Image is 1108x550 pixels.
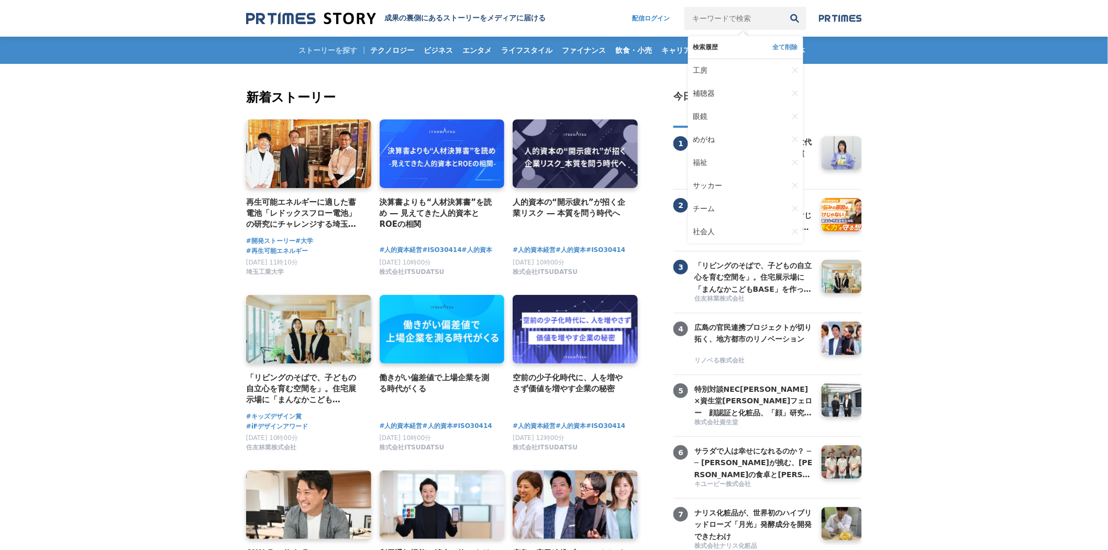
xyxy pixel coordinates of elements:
[673,90,796,103] h2: 今日のストーリーランキング
[513,245,556,255] a: #人的資本経営
[586,421,625,431] a: #ISO30414
[558,37,611,64] a: ファイナンス
[453,421,492,431] a: #ISO30414
[612,46,657,55] span: 飲食・小売
[380,443,445,452] span: 株式会社ITSUDATSU
[459,37,496,64] a: エンタメ
[693,59,788,82] a: 工房
[380,421,423,431] a: #人的資本経営
[423,421,453,431] a: #人的資本
[693,227,715,237] span: 社会人
[693,128,788,151] a: めがね
[556,245,586,255] a: #人的資本
[513,443,578,452] span: 株式会社ITSUDATSU
[246,372,363,406] a: 「リビングのそばで、子どもの自立心を育む空間を」。住宅展示場に「まんなかこどもBASE」を作った２人の女性社員
[246,196,363,230] a: 再生可能エネルギーに適した蓄電池「レドックスフロー電池」の研究にチャレンジする埼玉工業大学
[380,446,445,454] a: 株式会社ITSUDATSU
[246,271,284,278] a: 埼玉工業大学
[693,181,723,191] span: サッカー
[694,322,814,355] a: 広島の官民連携プロジェクトが切り拓く、地方都市のリノベーション
[684,7,783,30] input: キーワードで検索
[423,245,462,255] a: #ISO30414
[380,434,431,442] span: [DATE] 10時00分
[367,46,419,55] span: テクノロジー
[246,443,296,452] span: 住友林業株式会社
[673,260,688,274] span: 3
[513,271,578,278] a: 株式会社ITSUDATSU
[693,43,718,52] span: 検索履歴
[693,221,788,244] a: 社会人
[694,480,751,489] span: キユーピー株式会社
[694,383,814,417] a: 特別対談NEC[PERSON_NAME]×資生堂[PERSON_NAME]フェロー 顔認証と化粧品、「顔」研究の世界の頂点から見える[PERSON_NAME] ～骨格や瞳、変化しない顔と たるみ...
[380,271,445,278] a: 株式会社ITSUDATSU
[819,14,862,23] img: prtimes
[658,46,717,55] span: キャリア・教育
[693,105,788,128] a: 眼鏡
[246,236,295,246] a: #開発ストーリー
[384,14,546,23] h1: 成果の裏側にあるストーリーをメディアに届ける
[420,46,458,55] span: ビジネス
[513,421,556,431] a: #人的資本経営
[673,103,732,128] button: アクセス
[459,46,496,55] span: エンタメ
[246,268,284,277] span: 埼玉工業大学
[246,434,298,442] span: [DATE] 10時00分
[673,198,688,213] span: 2
[693,158,708,168] span: 福祉
[612,37,657,64] a: 飲食・小売
[367,37,419,64] a: テクノロジー
[673,383,688,398] span: 5
[694,294,745,303] span: 住友林業株式会社
[497,46,557,55] span: ライフスタイル
[693,89,715,98] span: 補聴器
[513,372,629,395] a: 空前の少子化時代に、人を増やさず価値を増やす企業の秘密
[693,135,715,145] span: めがね
[694,480,814,490] a: キユーピー株式会社
[513,259,564,266] span: [DATE] 10時00分
[380,259,431,266] span: [DATE] 10時00分
[513,196,629,219] a: 人的資本の“開示疲れ”が招く企業リスク ― 本質を問う時代へ
[246,246,308,256] a: #再生可能エネルギー
[556,421,586,431] a: #人的資本
[462,245,492,255] span: #人的資本
[380,268,445,277] span: 株式会社ITSUDATSU
[622,7,680,30] a: 配信ログイン
[673,507,688,522] span: 7
[694,356,814,366] a: リノベる株式会社
[773,43,798,52] button: 全て削除
[694,356,745,365] span: リノベる株式会社
[694,260,814,295] h3: 「リビングのそばで、子どもの自立心を育む空間を」。住宅展示場に「まんなかこどもBASE」を作った２人の女性社員
[380,245,423,255] a: #人的資本経営
[673,322,688,336] span: 4
[246,422,308,432] a: #iFデザインアワード
[586,245,625,255] a: #ISO30414
[694,507,814,541] a: ナリス化粧品が、世界初のハイブリッドローズ「月光」発酵成分を開発できたわけ
[295,236,313,246] a: #大学
[380,372,496,395] a: 働きがい偏差値で上場企業を測る時代がくる
[693,112,708,122] span: 眼鏡
[694,418,814,428] a: 株式会社資生堂
[380,196,496,230] a: 決算書よりも“人材決算書”を読め ― 見えてきた人的資本とROEの相関
[513,434,564,442] span: [DATE] 12時00分
[673,445,688,460] span: 6
[694,383,814,419] h3: 特別対談NEC[PERSON_NAME]×資生堂[PERSON_NAME]フェロー 顔認証と化粧品、「顔」研究の世界の頂点から見える[PERSON_NAME] ～骨格や瞳、変化しない顔と たるみ...
[246,446,296,454] a: 住友林業株式会社
[693,174,788,197] a: サッカー
[694,260,814,293] a: 「リビングのそばで、子どもの自立心を育む空間を」。住宅展示場に「まんなかこどもBASE」を作った２人の女性社員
